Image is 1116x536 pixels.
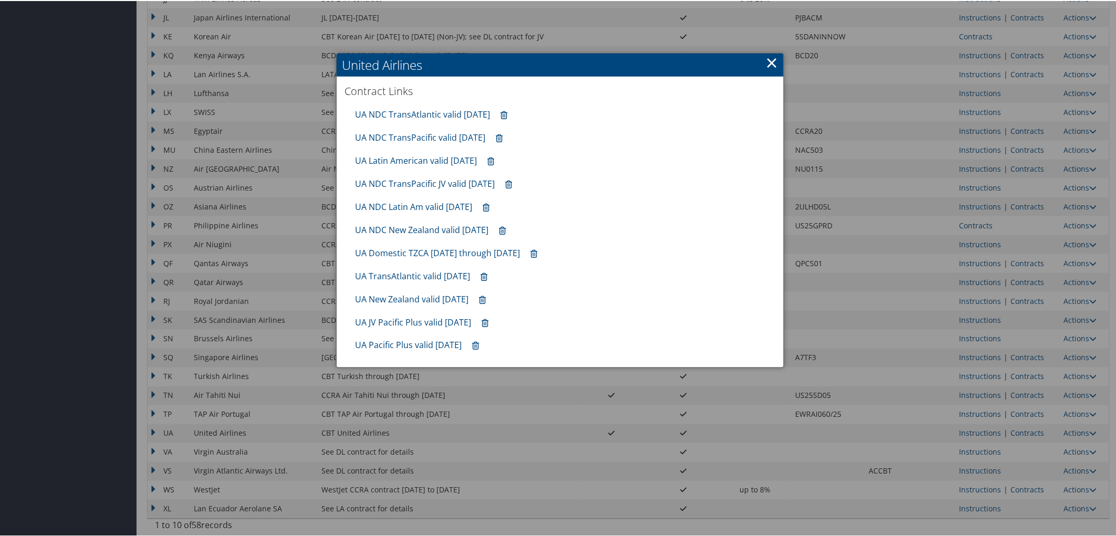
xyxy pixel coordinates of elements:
[355,292,468,304] a: UA New Zealand valid [DATE]
[467,335,484,355] a: Remove contract
[337,52,784,76] h2: United Airlines
[345,83,776,98] h3: Contract Links
[491,128,508,147] a: Remove contract
[494,220,511,239] a: Remove contract
[476,312,494,332] a: Remove contract
[355,269,470,281] a: UA TransAtlantic valid [DATE]
[474,289,491,309] a: Remove contract
[355,154,477,165] a: UA Latin American valid [DATE]
[500,174,517,193] a: Remove contract
[355,339,462,350] a: UA Pacific Plus valid [DATE]
[355,200,472,212] a: UA NDC Latin Am valid [DATE]
[495,104,513,124] a: Remove contract
[355,177,495,188] a: UA NDC TransPacific JV valid [DATE]
[355,131,485,142] a: UA NDC TransPacific valid [DATE]
[477,197,495,216] a: Remove contract
[355,246,520,258] a: UA Domestic TZCA [DATE] through [DATE]
[766,51,778,72] a: ×
[355,316,471,327] a: UA JV Pacific Plus valid [DATE]
[355,108,490,119] a: UA NDC TransAtlantic valid [DATE]
[482,151,499,170] a: Remove contract
[525,243,543,262] a: Remove contract
[475,266,493,286] a: Remove contract
[355,223,488,235] a: UA NDC New Zealand valid [DATE]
